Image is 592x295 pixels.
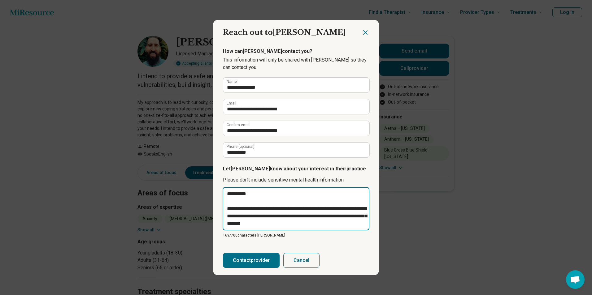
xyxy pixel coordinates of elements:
[283,253,320,268] button: Cancel
[227,101,236,105] label: Email
[223,48,369,55] p: How can [PERSON_NAME] contact you?
[223,176,369,184] p: Please don’t include sensitive mental health information.
[362,29,369,36] button: Close dialog
[223,233,369,238] p: 169/ 700 characters [PERSON_NAME]
[223,56,369,71] p: This information will only be shared with [PERSON_NAME] so they can contact you.
[223,165,369,173] p: Let [PERSON_NAME] know about your interest in their practice
[227,145,255,148] label: Phone (optional)
[227,80,237,83] label: Name
[223,253,280,268] button: Contactprovider
[223,28,346,37] span: Reach out to [PERSON_NAME]
[227,123,250,127] label: Confirm email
